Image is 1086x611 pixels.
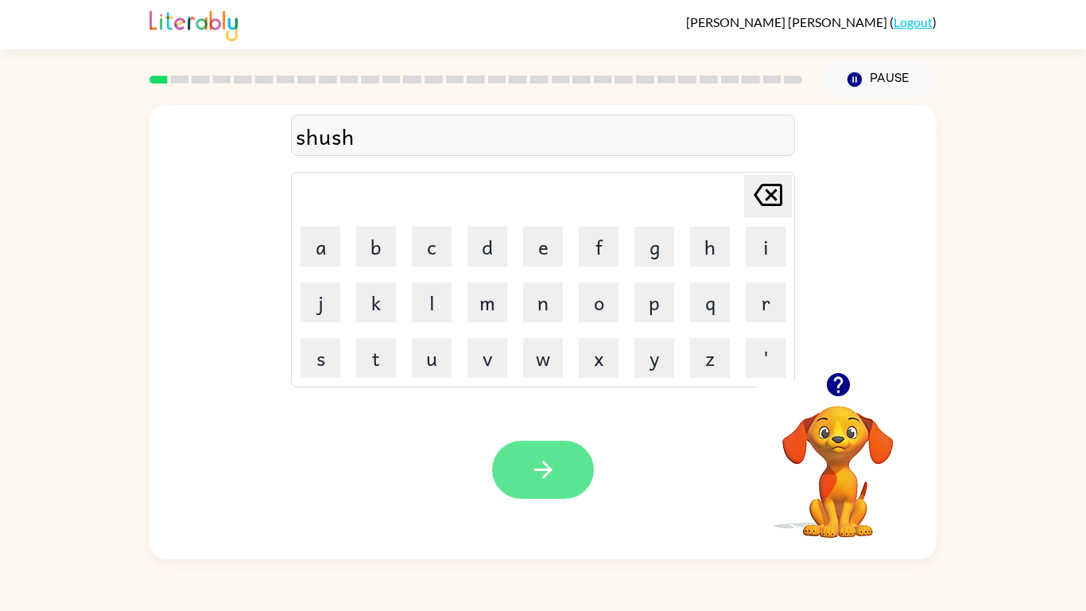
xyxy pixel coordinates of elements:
button: z [690,338,730,378]
button: f [579,227,619,267]
button: g [634,227,674,267]
button: ' [746,338,785,378]
button: Pause [821,61,937,98]
button: o [579,282,619,322]
button: r [746,282,785,322]
button: q [690,282,730,322]
a: Logout [894,14,933,29]
button: b [356,227,396,267]
button: h [690,227,730,267]
button: s [301,338,340,378]
button: d [467,227,507,267]
span: [PERSON_NAME] [PERSON_NAME] [686,14,890,29]
button: n [523,282,563,322]
div: ( ) [686,14,937,29]
button: e [523,227,563,267]
button: c [412,227,452,267]
button: m [467,282,507,322]
button: t [356,338,396,378]
button: v [467,338,507,378]
button: p [634,282,674,322]
button: i [746,227,785,267]
button: u [412,338,452,378]
button: l [412,282,452,322]
img: Literably [149,6,238,41]
button: a [301,227,340,267]
button: x [579,338,619,378]
button: w [523,338,563,378]
button: k [356,282,396,322]
video: Your browser must support playing .mp4 files to use Literably. Please try using another browser. [758,381,917,540]
button: y [634,338,674,378]
button: j [301,282,340,322]
div: shush [296,119,790,153]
